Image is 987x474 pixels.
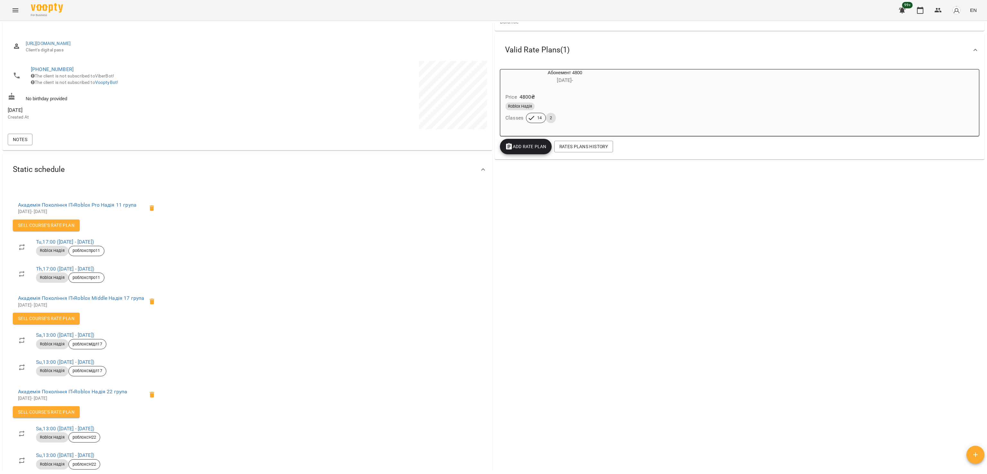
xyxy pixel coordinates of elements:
span: 14 [533,115,546,121]
button: Sell Course's Rate plan [13,406,80,418]
div: роблоксН22 [68,459,100,470]
img: avatar_s.png [952,6,961,15]
span: Roblox Надія [36,248,68,254]
div: Абонемент 4800 [500,69,630,85]
div: роблоксмідл17 [68,366,106,376]
span: [DATE] [8,106,246,114]
a: Sa,13:00 ([DATE] - [DATE]) [36,425,94,432]
p: [DATE] - [DATE] [18,209,144,215]
a: Академія Покоління ІТ»Roblox Pro Надія 11 група [18,202,137,208]
div: роблокспро11 [68,273,104,283]
p: [DATE] - [DATE] [18,302,144,309]
a: Академія Покоління ІТ»Roblox Middle Надія 17 група [18,295,144,301]
a: Sa,13:00 ([DATE] - [DATE]) [36,332,94,338]
button: Menu [8,3,23,18]
span: The client is not subscribed to ! [31,80,118,85]
div: Static schedule [3,153,492,186]
a: [URL][DOMAIN_NAME] [26,41,71,46]
a: Th,17:00 ([DATE] - [DATE]) [36,266,94,272]
span: Roblox Надія [505,103,535,109]
a: Академія Покоління ІТ»Roblox Надія 22 група [18,389,127,395]
button: Абонемент 4800[DATE]- Price4800₴Roblox НадіяClasses142 [500,69,630,131]
div: Valid Rate Plans(1) [495,33,984,67]
div: роблоксН22 [68,432,100,443]
span: Delete the client from the group роблоксН22 of the course Roblox Надія 22 група? [144,387,160,402]
span: [DATE] - [557,77,573,83]
span: Roblox Надія [36,275,68,281]
span: Roblox Надія [36,368,68,374]
button: Notes [8,134,32,145]
button: Add Rate plan [500,139,552,154]
span: Delete the client from the group роблокспро11 of the course Roblox Pro Надія 11 група? [144,201,160,216]
span: EN [970,7,977,13]
span: For Business [31,13,63,17]
span: Sell Course's Rate plan [18,408,75,416]
button: Sell Course's Rate plan [13,219,80,231]
span: роблоксмідл17 [69,341,106,347]
span: 2 [546,115,556,121]
button: EN [967,4,979,16]
span: роблокспро11 [69,248,104,254]
span: роблоксН22 [69,434,100,440]
div: роблоксмідл17 [68,339,106,349]
span: Rates Plans History [559,143,608,150]
span: Roblox Надія [36,341,68,347]
span: Roblox Надія [36,461,68,467]
a: [PHONE_NUMBER] [31,66,74,72]
span: Sell Course's Rate plan [18,315,75,322]
span: The client is not subscribed to ViberBot! [31,73,114,78]
span: роблоксН22 [69,461,100,467]
span: Notes [13,136,27,143]
div: No birthday provided [6,91,247,103]
span: роблоксмідл17 [69,368,106,374]
img: Voopty Logo [31,3,63,13]
h6: Classes [505,113,523,122]
span: Delete the client from the group роблоксмідл17 of the course Roblox Middle Надія 17 група? [144,294,160,309]
span: Client's digital pass [26,47,482,53]
span: Add Rate plan [505,143,547,150]
h6: Price [505,93,517,102]
span: Roblox Надія [36,434,68,440]
span: 99+ [902,2,913,8]
a: VooptyBot [95,80,117,85]
span: роблокспро11 [69,275,104,281]
a: Su,13:00 ([DATE] - [DATE]) [36,359,94,365]
span: Sell Course's Rate plan [18,221,75,229]
p: Created At [8,114,246,121]
p: 4800 ₴ [520,93,535,101]
p: [DATE] - [DATE] [18,395,144,402]
button: Rates Plans History [554,141,613,152]
a: Su,13:00 ([DATE] - [DATE]) [36,452,94,458]
a: Tu,17:00 ([DATE] - [DATE]) [36,239,94,245]
button: Sell Course's Rate plan [13,313,80,324]
div: роблокспро11 [68,246,104,256]
span: Static schedule [13,165,65,174]
span: Valid Rate Plans ( 1 ) [505,45,570,55]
